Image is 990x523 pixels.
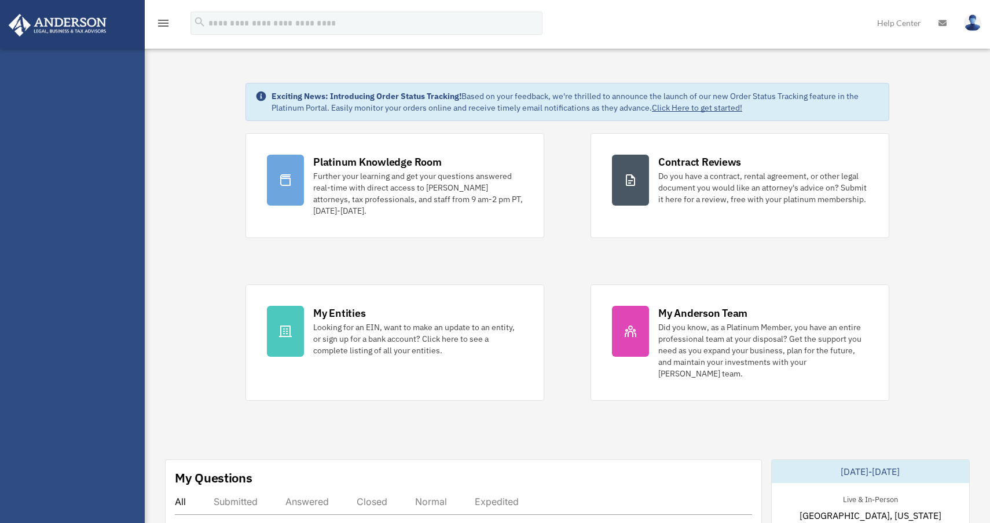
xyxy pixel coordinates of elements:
[591,133,889,238] a: Contract Reviews Do you have a contract, rental agreement, or other legal document you would like...
[313,321,523,356] div: Looking for an EIN, want to make an update to an entity, or sign up for a bank account? Click her...
[658,321,868,379] div: Did you know, as a Platinum Member, you have an entire professional team at your disposal? Get th...
[772,460,970,483] div: [DATE]-[DATE]
[658,306,747,320] div: My Anderson Team
[834,492,907,504] div: Live & In-Person
[5,14,110,36] img: Anderson Advisors Platinum Portal
[357,496,387,507] div: Closed
[800,509,941,522] span: [GEOGRAPHIC_DATA], [US_STATE]
[313,306,365,320] div: My Entities
[313,155,442,169] div: Platinum Knowledge Room
[245,284,544,401] a: My Entities Looking for an EIN, want to make an update to an entity, or sign up for a bank accoun...
[313,170,523,217] div: Further your learning and get your questions answered real-time with direct access to [PERSON_NAM...
[156,20,170,30] a: menu
[214,496,258,507] div: Submitted
[245,133,544,238] a: Platinum Knowledge Room Further your learning and get your questions answered real-time with dire...
[175,469,252,487] div: My Questions
[272,91,461,101] strong: Exciting News: Introducing Order Status Tracking!
[175,496,186,507] div: All
[415,496,447,507] div: Normal
[652,103,742,113] a: Click Here to get started!
[156,16,170,30] i: menu
[475,496,519,507] div: Expedited
[591,284,889,401] a: My Anderson Team Did you know, as a Platinum Member, you have an entire professional team at your...
[658,155,741,169] div: Contract Reviews
[285,496,329,507] div: Answered
[193,16,206,28] i: search
[658,170,868,205] div: Do you have a contract, rental agreement, or other legal document you would like an attorney's ad...
[272,90,879,114] div: Based on your feedback, we're thrilled to announce the launch of our new Order Status Tracking fe...
[964,14,981,31] img: User Pic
